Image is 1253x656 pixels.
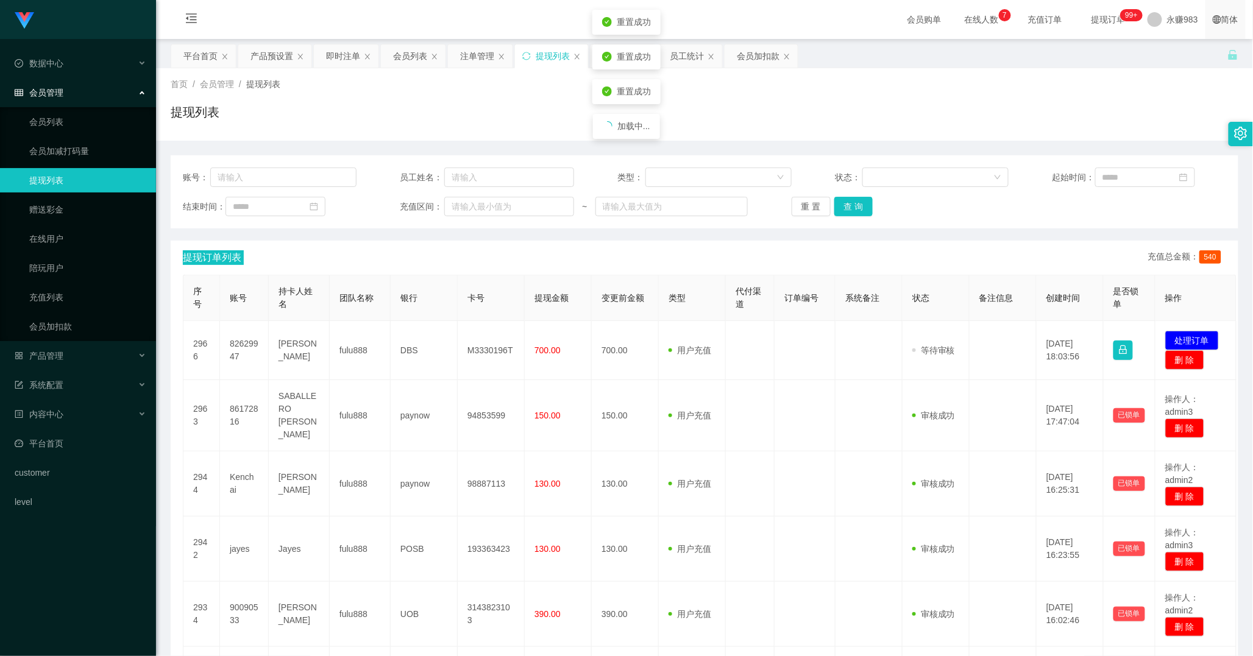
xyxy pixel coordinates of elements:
i: 图标: close [431,53,438,60]
button: 删 除 [1165,552,1204,571]
td: fulu888 [330,451,391,517]
td: paynow [391,451,458,517]
span: 备注信息 [979,293,1013,303]
a: 会员列表 [29,110,146,134]
td: 90090533 [220,582,269,647]
span: 起始时间： [1052,171,1095,184]
span: / [193,79,195,89]
i: 图标: menu-fold [171,1,212,40]
span: 类型 [669,293,686,303]
td: [DATE] 16:02:46 [1037,582,1104,647]
i: 图标: close [708,53,715,60]
span: 操作人：admin2 [1165,462,1199,485]
span: 持卡人姓名 [279,286,313,309]
i: 图标: down [777,174,784,182]
button: 已锁单 [1113,541,1145,556]
span: 用户充值 [669,479,711,488]
td: SABALLERO [PERSON_NAME] [269,380,330,451]
span: 提现列表 [246,79,280,89]
span: 账号： [183,171,210,184]
span: 操作人：admin3 [1165,527,1199,550]
td: 3143823103 [458,582,525,647]
i: 图标: close [783,53,790,60]
div: 员工统计 [670,44,704,68]
a: 会员加扣款 [29,314,146,339]
td: 2963 [183,380,220,451]
i: 图标: profile [15,410,23,418]
button: 删 除 [1165,487,1204,506]
sup: 180 [1120,9,1142,21]
i: 图标: unlock [1227,49,1238,60]
span: 审核成功 [912,479,955,488]
span: 提现订单列表 [183,250,241,265]
span: 在线人数 [959,15,1005,24]
button: 重 置 [792,197,831,216]
span: 重置成功 [617,17,651,27]
span: ~ [574,200,595,213]
div: 会员列表 [393,44,427,68]
span: 团队名称 [339,293,374,303]
span: 是否锁单 [1113,286,1139,309]
i: 图标: form [15,381,23,389]
span: 系统配置 [15,380,63,390]
span: 审核成功 [912,609,955,619]
span: 充值区间： [400,200,444,213]
td: 700.00 [592,321,659,380]
i: 图标: table [15,88,23,97]
i: 图标: down [994,174,1001,182]
span: 代付渠道 [736,286,761,309]
span: 等待审核 [912,345,955,355]
a: 在线用户 [29,227,146,251]
a: 会员加减打码量 [29,139,146,163]
a: 陪玩用户 [29,256,146,280]
span: 重置成功 [617,86,651,96]
td: fulu888 [330,321,391,380]
td: jayes [220,517,269,582]
span: 卡号 [467,293,485,303]
td: 130.00 [592,517,659,582]
a: customer [15,460,146,485]
input: 请输入最小值为 [444,197,574,216]
span: / [239,79,241,89]
span: 会员管理 [15,88,63,97]
td: 94853599 [458,380,525,451]
span: 提现订单 [1085,15,1132,24]
span: 系统备注 [845,293,879,303]
span: 加载中... [617,121,650,131]
td: Jayes [269,517,330,582]
button: 删 除 [1165,617,1204,637]
td: M3330196T [458,321,525,380]
td: 2934 [183,582,220,647]
i: 图标: calendar [310,202,318,211]
span: 会员管理 [200,79,234,89]
a: 图标: dashboard平台首页 [15,431,146,456]
span: 变更前金额 [602,293,644,303]
td: [DATE] 16:23:55 [1037,517,1104,582]
div: 注单管理 [460,44,494,68]
span: 员工姓名： [400,171,444,184]
input: 请输入最大值为 [595,197,748,216]
button: 删 除 [1165,350,1204,370]
td: 98887113 [458,451,525,517]
td: POSB [391,517,458,582]
i: 图标: close [364,53,371,60]
div: 提现列表 [536,44,570,68]
span: 订单编号 [784,293,818,303]
span: 操作人：admin3 [1165,394,1199,417]
sup: 7 [999,9,1011,21]
td: [PERSON_NAME] [269,451,330,517]
span: 130.00 [534,544,561,554]
i: 图标: calendar [1179,173,1188,182]
i: 图标: global [1213,15,1221,24]
span: 150.00 [534,411,561,420]
span: 390.00 [534,609,561,619]
a: 充值列表 [29,285,146,309]
span: 状态： [835,171,862,184]
i: icon: check-circle [602,52,612,62]
span: 重置成功 [617,52,651,62]
span: 数据中心 [15,58,63,68]
i: 图标: close [297,53,304,60]
i: 图标: close [573,53,581,60]
span: 540 [1199,250,1221,264]
a: 提现列表 [29,168,146,192]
